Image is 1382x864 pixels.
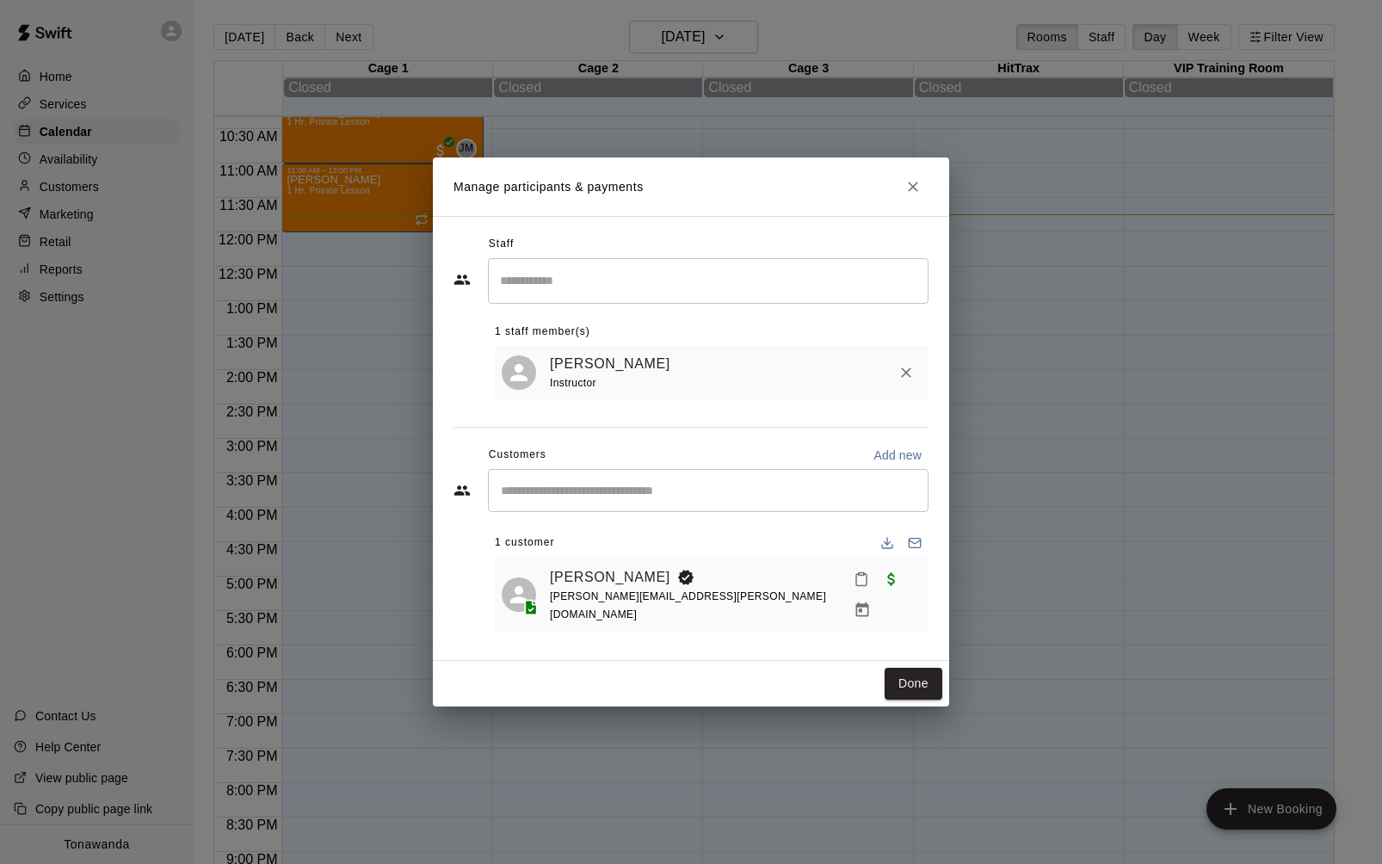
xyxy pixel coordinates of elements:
[901,529,929,557] button: Email participants
[867,441,929,469] button: Add new
[502,577,536,612] div: Elijah Roberts
[495,318,590,346] span: 1 staff member(s)
[488,258,929,304] div: Search staff
[885,668,942,700] button: Done
[550,590,826,620] span: [PERSON_NAME][EMAIL_ADDRESS][PERSON_NAME][DOMAIN_NAME]
[550,353,670,375] a: [PERSON_NAME]
[502,355,536,390] div: Matt Tyree
[489,441,546,469] span: Customers
[891,357,922,388] button: Remove
[489,231,514,258] span: Staff
[550,566,670,589] a: [PERSON_NAME]
[873,529,901,557] button: Download list
[876,571,907,586] span: Waived payment
[847,595,878,626] button: Manage bookings & payment
[898,171,929,202] button: Close
[488,469,929,512] div: Start typing to search customers...
[873,447,922,464] p: Add new
[550,377,596,389] span: Instructor
[453,178,644,196] p: Manage participants & payments
[677,569,694,586] svg: Booking Owner
[847,565,876,594] button: Mark attendance
[495,529,554,557] span: 1 customer
[453,271,471,288] svg: Staff
[453,482,471,499] svg: Customers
